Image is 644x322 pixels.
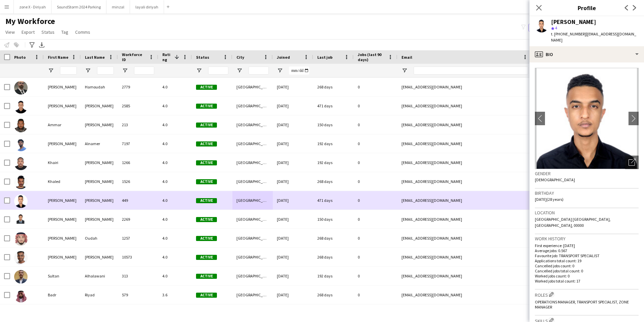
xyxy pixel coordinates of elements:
span: My Workforce [5,16,55,26]
div: 313 [118,267,158,285]
img: Ahmad Hamoudah [14,81,28,95]
div: [GEOGRAPHIC_DATA] [232,97,273,115]
div: 0 [354,97,397,115]
div: [EMAIL_ADDRESS][DOMAIN_NAME] [397,210,532,229]
input: City Filter Input [249,66,269,75]
p: Cancelled jobs count: 0 [535,263,639,268]
div: 268 days [313,286,354,304]
div: Sultan [44,267,81,285]
span: Joined [277,55,290,60]
div: [GEOGRAPHIC_DATA] [232,115,273,134]
div: 0 [354,210,397,229]
div: [PERSON_NAME] [81,191,118,210]
div: [EMAIL_ADDRESS][DOMAIN_NAME] [397,286,532,304]
p: Favourite job: TRANSPORT SPECIALIST [535,253,639,258]
div: 4.0 [158,97,192,115]
a: Tag [59,28,71,36]
span: Photo [14,55,26,60]
img: Crew avatar or photo [535,68,639,169]
div: 4.0 [158,267,192,285]
input: Last Name Filter Input [97,66,114,75]
div: [EMAIL_ADDRESS][DOMAIN_NAME] [397,172,532,191]
span: Active [196,293,217,298]
button: zone X - Diriyah [14,0,52,14]
div: [PERSON_NAME] [44,134,81,153]
div: [PERSON_NAME] [44,229,81,247]
div: [PERSON_NAME] [81,115,118,134]
div: [PERSON_NAME] [81,172,118,191]
div: [DATE] [273,210,313,229]
button: Open Filter Menu [122,68,128,74]
div: Badr [44,286,81,304]
div: Alnamer [81,134,118,153]
div: 3.6 [158,286,192,304]
app-action-btn: Advanced filters [28,41,36,49]
span: 4 [555,25,557,30]
a: Status [39,28,57,36]
img: Sultan Alhalawani [14,270,28,284]
input: Status Filter Input [208,66,228,75]
div: Bio [529,46,644,62]
span: Comms [75,29,90,35]
div: [GEOGRAPHIC_DATA] [232,191,273,210]
div: [GEOGRAPHIC_DATA] [232,286,273,304]
div: [PERSON_NAME] [44,210,81,229]
button: minzal [106,0,130,14]
div: [DATE] [273,115,313,134]
span: Rating [162,52,172,62]
div: [DATE] [273,191,313,210]
span: [DEMOGRAPHIC_DATA] [535,177,575,182]
div: [PERSON_NAME] [81,153,118,172]
button: Open Filter Menu [236,68,243,74]
div: [EMAIL_ADDRESS][DOMAIN_NAME] [397,153,532,172]
a: View [3,28,18,36]
p: Worked jobs count: 0 [535,273,639,278]
div: [PERSON_NAME] [44,191,81,210]
div: 0 [354,115,397,134]
div: [PERSON_NAME] [551,19,596,25]
img: Mohamed Ibrahim [14,194,28,208]
div: 4.0 [158,78,192,96]
span: | [EMAIL_ADDRESS][DOMAIN_NAME] [551,31,636,43]
div: 268 days [313,248,354,266]
div: [DATE] [273,248,313,266]
div: 4.0 [158,134,192,153]
div: Khairi [44,153,81,172]
div: [DATE] [273,172,313,191]
p: Worked jobs total count: 17 [535,278,639,284]
div: 268 days [313,229,354,247]
div: 192 days [313,153,354,172]
div: 268 days [313,172,354,191]
button: SoundStorm 2024 Parking [52,0,106,14]
div: [EMAIL_ADDRESS][DOMAIN_NAME] [397,78,532,96]
div: 1257 [118,229,158,247]
p: Cancelled jobs total count: 0 [535,268,639,273]
div: [EMAIL_ADDRESS][DOMAIN_NAME] [397,134,532,153]
span: Active [196,104,217,109]
span: [DATE] (28 years) [535,197,563,202]
div: 0 [354,267,397,285]
h3: Roles [535,291,639,298]
img: Montassir Idris [14,251,28,265]
div: [EMAIL_ADDRESS][DOMAIN_NAME] [397,97,532,115]
div: [GEOGRAPHIC_DATA] [232,134,273,153]
span: Export [22,29,35,35]
span: Active [196,85,217,90]
span: First Name [48,55,68,60]
a: Comms [72,28,93,36]
div: [GEOGRAPHIC_DATA] [232,172,273,191]
div: [DATE] [273,78,313,96]
div: 4.0 [158,153,192,172]
span: View [5,29,15,35]
div: 2779 [118,78,158,96]
div: Open photos pop-in [625,156,639,169]
div: 268 days [313,78,354,96]
a: Export [19,28,37,36]
span: Active [196,123,217,128]
div: [DATE] [273,97,313,115]
div: 0 [354,172,397,191]
span: Active [196,160,217,165]
div: 4.0 [158,248,192,266]
h3: Work history [535,236,639,242]
button: Open Filter Menu [48,68,54,74]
